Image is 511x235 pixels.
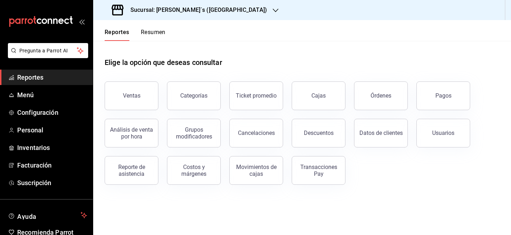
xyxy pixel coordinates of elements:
[236,92,277,99] div: Ticket promedio
[359,130,403,136] div: Datos de clientes
[229,119,283,147] button: Cancelaciones
[17,211,78,220] span: Ayuda
[167,81,221,110] button: Categorías
[167,119,221,147] button: Grupos modificadores
[105,29,166,41] div: navigation tabs
[17,108,87,117] span: Configuración
[180,92,207,99] div: Categorías
[105,57,222,68] h1: Elige la opción que deseas consultar
[17,90,87,100] span: Menú
[17,125,87,135] span: Personal
[432,130,454,136] div: Usuarios
[17,160,87,170] span: Facturación
[105,119,158,147] button: Análisis de venta por hora
[296,164,341,177] div: Transacciones Pay
[234,164,278,177] div: Movimientos de cajas
[167,156,221,185] button: Costos y márgenes
[79,19,85,24] button: open_drawer_menu
[292,156,345,185] button: Transacciones Pay
[105,29,129,41] button: Reportes
[416,81,470,110] button: Pagos
[17,178,87,188] span: Suscripción
[416,119,470,147] button: Usuarios
[17,143,87,152] span: Inventarios
[292,81,345,110] button: Cajas
[229,156,283,185] button: Movimientos de cajas
[311,92,326,99] div: Cajas
[371,92,391,99] div: Órdenes
[292,119,345,147] button: Descuentos
[5,52,88,60] a: Pregunta a Parrot AI
[109,164,154,177] div: Reporte de asistencia
[105,156,158,185] button: Reporte de asistencia
[141,29,166,41] button: Resumen
[238,130,275,136] div: Cancelaciones
[125,6,267,14] h3: Sucursal: [PERSON_NAME]´s ([GEOGRAPHIC_DATA])
[17,72,87,82] span: Reportes
[435,92,452,99] div: Pagos
[354,81,408,110] button: Órdenes
[172,164,216,177] div: Costos y márgenes
[354,119,408,147] button: Datos de clientes
[304,130,334,136] div: Descuentos
[19,47,77,55] span: Pregunta a Parrot AI
[109,126,154,140] div: Análisis de venta por hora
[8,43,88,58] button: Pregunta a Parrot AI
[123,92,140,99] div: Ventas
[172,126,216,140] div: Grupos modificadores
[229,81,283,110] button: Ticket promedio
[105,81,158,110] button: Ventas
